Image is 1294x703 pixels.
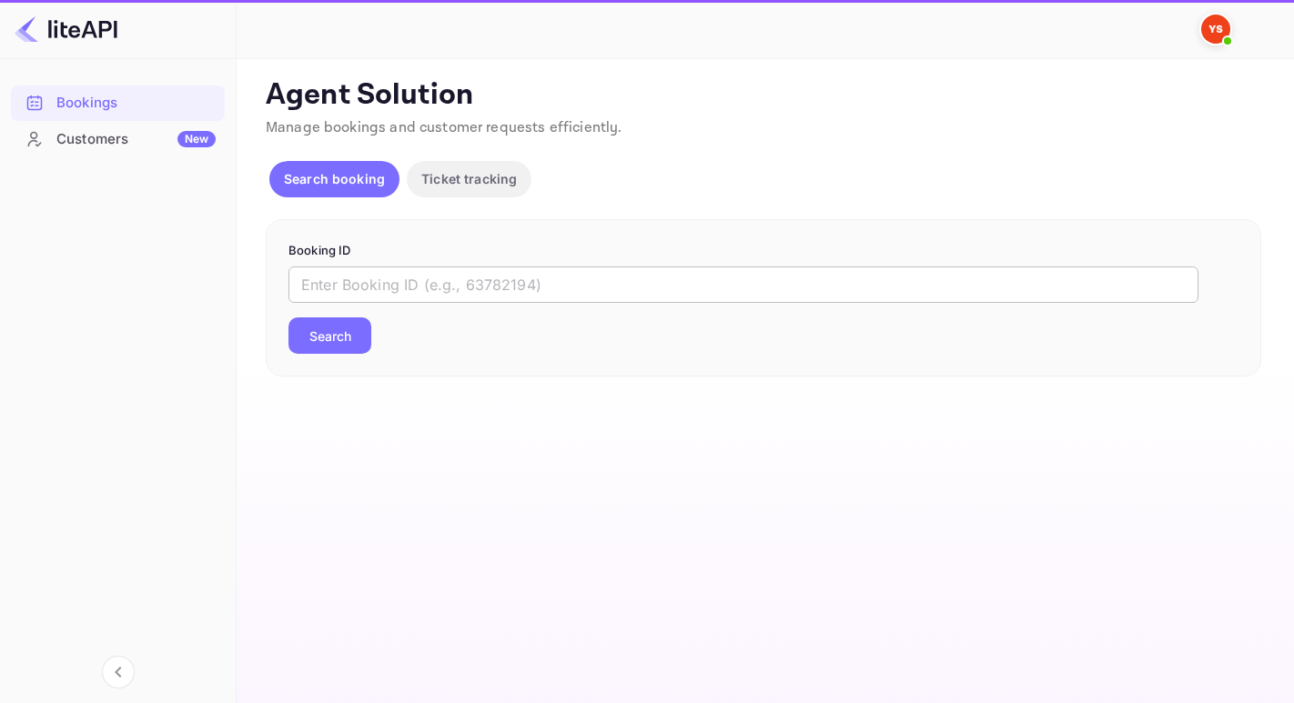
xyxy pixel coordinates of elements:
a: CustomersNew [11,122,225,156]
p: Search booking [284,169,385,188]
button: Collapse navigation [102,656,135,688]
input: Enter Booking ID (e.g., 63782194) [288,266,1198,303]
a: Bookings [11,85,225,119]
div: Bookings [56,93,216,114]
p: Ticket tracking [421,169,517,188]
div: Customers [56,129,216,150]
span: Manage bookings and customer requests efficiently. [266,118,622,137]
p: Booking ID [288,242,1238,260]
img: LiteAPI logo [15,15,117,44]
button: Search [288,317,371,354]
div: New [177,131,216,147]
p: Agent Solution [266,77,1261,114]
div: Bookings [11,85,225,121]
div: CustomersNew [11,122,225,157]
img: Yandex Support [1201,15,1230,44]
